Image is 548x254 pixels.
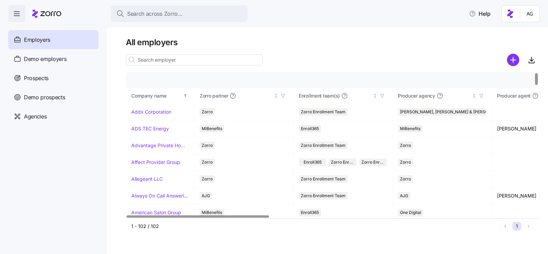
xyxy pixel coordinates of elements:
[299,92,340,99] span: Enrollment team(s)
[126,54,263,65] input: Search employer
[400,175,411,183] span: Zorro
[202,209,222,216] span: MiBenefits
[8,68,98,88] a: Prospects
[301,142,346,149] span: Zorro Enrollment Team
[512,222,521,231] button: 1
[273,93,278,98] div: Not sorted
[131,209,181,216] a: American Salon Group
[202,158,213,166] span: Zorro
[293,88,392,104] th: Enrollment team(s)Not sorted
[131,92,182,100] div: Company name
[131,159,180,166] a: Affect Provider Group
[8,49,98,68] a: Demo employers
[8,107,98,126] a: Agencies
[131,176,163,182] a: Allegeant LLC
[202,125,222,132] span: MiBenefits
[24,74,49,82] span: Prospects
[126,88,194,104] th: Company nameSorted ascending
[392,88,492,104] th: Producer agencyNot sorted
[202,192,210,200] span: AJG
[8,88,98,107] a: Demo prospects
[400,192,408,200] span: AJG
[131,223,498,230] div: 1 - 102 / 102
[8,30,98,49] a: Employers
[301,192,346,200] span: Zorro Enrollment Team
[200,92,228,99] span: Zorro partner
[501,222,510,231] button: Previous page
[301,125,319,132] span: Enroll365
[400,108,506,116] span: [PERSON_NAME], [PERSON_NAME] & [PERSON_NAME]
[301,209,319,216] span: Enroll365
[24,93,65,102] span: Demo prospects
[398,92,435,99] span: Producer agency
[524,8,535,19] img: 5fc55c57e0610270ad857448bea2f2d5
[464,7,496,21] button: Help
[400,158,411,166] span: Zorro
[202,175,213,183] span: Zorro
[373,93,377,98] div: Not sorted
[24,55,67,63] span: Demo employers
[127,10,183,18] span: Search across Zorro...
[24,112,46,121] span: Agencies
[301,108,346,116] span: Zorro Enrollment Team
[469,10,491,18] span: Help
[202,142,213,149] span: Zorro
[400,209,421,216] span: One Digital
[131,192,188,199] a: Always On Call Answering Service
[507,54,519,66] svg: add icon
[194,88,293,104] th: Zorro partnerNot sorted
[24,36,50,44] span: Employers
[304,158,322,166] span: Enroll365
[111,5,248,22] button: Search across Zorro...
[131,125,169,132] a: ADS TEC Energy
[400,142,411,149] span: Zorro
[361,158,385,166] span: Zorro Enrollment Experts
[131,142,188,149] a: Advantage Private Home Care
[472,93,477,98] div: Not sorted
[497,92,531,99] span: Producer agent
[126,37,538,48] h1: All employers
[524,222,533,231] button: Next page
[301,175,346,183] span: Zorro Enrollment Team
[400,125,420,132] span: MiBenefits
[131,109,171,115] a: Addx Corporation
[202,108,213,116] span: Zorro
[331,158,354,166] span: Zorro Enrollment Team
[183,93,188,98] div: Sorted ascending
